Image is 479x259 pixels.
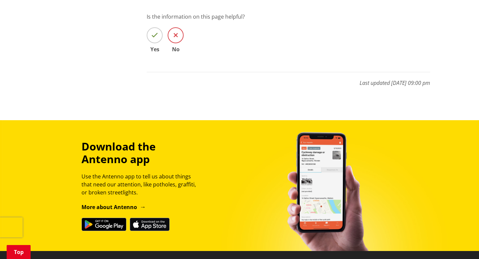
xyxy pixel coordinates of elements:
a: More about Antenno [81,203,146,211]
a: Top [7,245,31,259]
p: Use the Antenno app to tell us about things that need our attention, like potholes, graffiti, or ... [81,172,202,196]
span: Yes [147,47,163,52]
p: Is the information on this page helpful? [147,13,430,21]
img: Get it on Google Play [81,218,126,231]
iframe: Messenger Launcher [448,231,472,255]
span: No [168,47,184,52]
h3: Download the Antenno app [81,140,202,166]
img: Download on the App Store [130,218,170,231]
p: Last updated [DATE] 09:00 pm [147,72,430,87]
